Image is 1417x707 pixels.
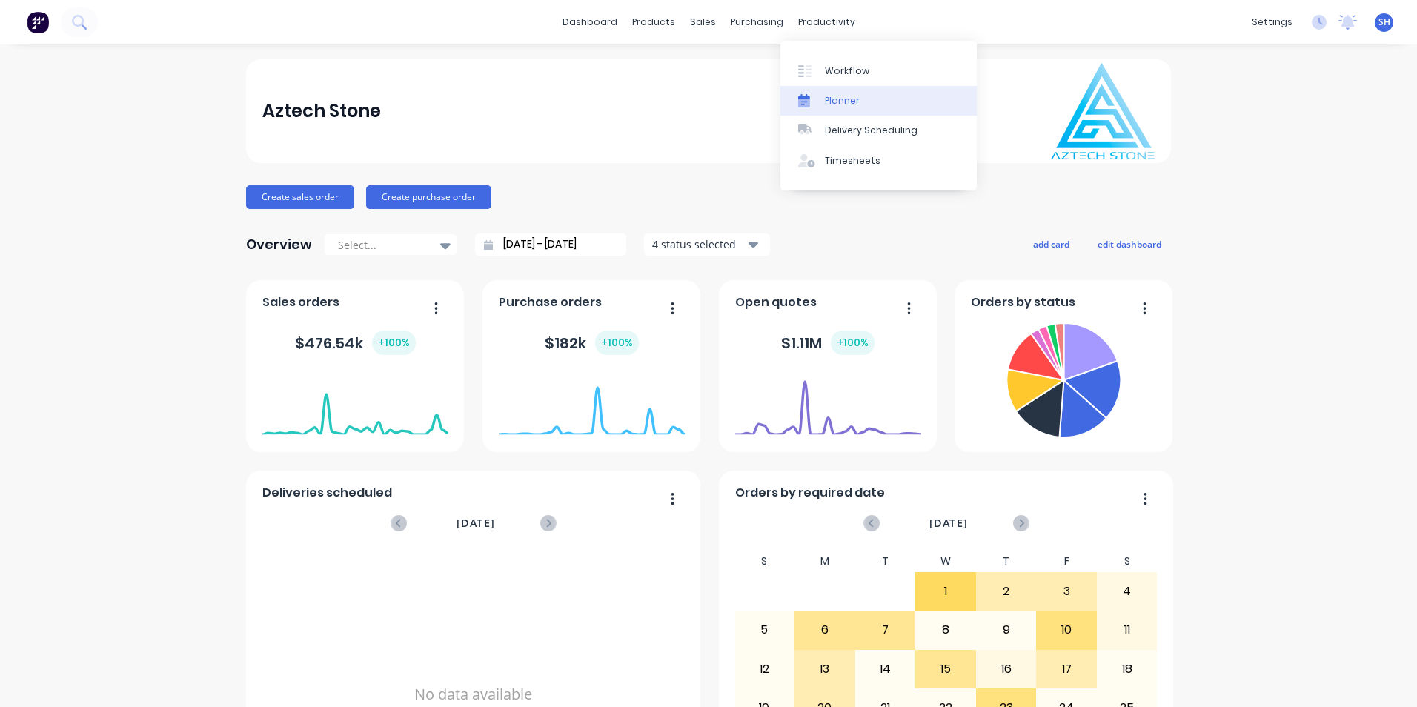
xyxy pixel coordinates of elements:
[1023,234,1079,253] button: add card
[457,515,495,531] span: [DATE]
[780,56,977,85] a: Workflow
[977,611,1036,648] div: 9
[1051,63,1155,159] img: Aztech Stone
[652,236,746,252] div: 4 status selected
[246,185,354,209] button: Create sales order
[825,154,880,167] div: Timesheets
[683,11,723,33] div: sales
[780,146,977,176] a: Timesheets
[625,11,683,33] div: products
[915,551,976,572] div: W
[644,233,770,256] button: 4 status selected
[855,551,916,572] div: T
[780,116,977,145] a: Delivery Scheduling
[545,331,639,355] div: $ 182k
[366,185,491,209] button: Create purchase order
[372,331,416,355] div: + 100 %
[916,611,975,648] div: 8
[795,611,854,648] div: 6
[825,94,860,107] div: Planner
[825,64,869,78] div: Workflow
[723,11,791,33] div: purchasing
[1037,651,1096,688] div: 17
[916,651,975,688] div: 15
[595,331,639,355] div: + 100 %
[262,293,339,311] span: Sales orders
[780,86,977,116] a: Planner
[1098,573,1157,610] div: 4
[1037,611,1096,648] div: 10
[977,651,1036,688] div: 16
[795,651,854,688] div: 13
[735,293,817,311] span: Open quotes
[1098,611,1157,648] div: 11
[295,331,416,355] div: $ 476.54k
[555,11,625,33] a: dashboard
[825,124,917,137] div: Delivery Scheduling
[971,293,1075,311] span: Orders by status
[735,611,794,648] div: 5
[499,293,602,311] span: Purchase orders
[977,573,1036,610] div: 2
[734,551,795,572] div: S
[27,11,49,33] img: Factory
[735,651,794,688] div: 12
[781,331,875,355] div: $ 1.11M
[856,651,915,688] div: 14
[1036,551,1097,572] div: F
[262,96,381,126] div: Aztech Stone
[916,573,975,610] div: 1
[1088,234,1171,253] button: edit dashboard
[1097,551,1158,572] div: S
[1037,573,1096,610] div: 3
[1244,11,1300,33] div: settings
[929,515,968,531] span: [DATE]
[831,331,875,355] div: + 100 %
[246,230,312,259] div: Overview
[856,611,915,648] div: 7
[976,551,1037,572] div: T
[794,551,855,572] div: M
[262,484,392,502] span: Deliveries scheduled
[1098,651,1157,688] div: 18
[1378,16,1390,29] span: SH
[791,11,863,33] div: productivity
